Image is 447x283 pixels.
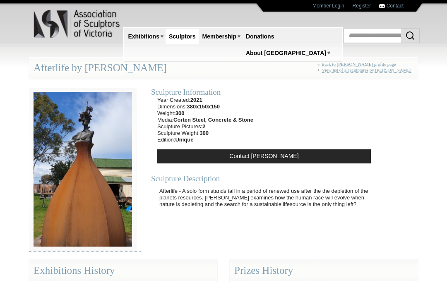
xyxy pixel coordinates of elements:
div: Afterlife by [PERSON_NAME] [29,57,418,79]
div: « + [317,62,414,76]
div: Sculpture Description [151,174,377,183]
li: Year Created: [157,97,253,103]
img: logo.png [33,8,121,40]
li: Edition: [157,137,253,143]
li: Sculpture Weight: [157,130,253,137]
img: Contact ASV [379,4,385,8]
strong: Unique [175,137,193,143]
li: Dimensions: [157,103,253,110]
a: About [GEOGRAPHIC_DATA] [243,46,329,61]
img: Search [405,31,415,41]
a: Contact [387,3,404,9]
a: Register [353,3,371,9]
a: View list of all sculptures by [PERSON_NAME] [322,67,411,73]
p: Afterlife - A solo form stands tall in a period of renewed use after the the depletion of the pla... [155,184,377,212]
a: Donations [243,29,277,44]
div: Exhibitions History [29,260,217,282]
strong: 2021 [190,97,202,103]
strong: 380x150x150 [187,103,220,110]
a: Membership [199,29,240,44]
li: Weight: [157,110,253,117]
li: Media: [157,117,253,123]
div: Prizes History [230,260,418,282]
a: Exhibitions [125,29,163,44]
strong: Corten Steel, Concrete & Stone [173,117,253,123]
strong: 300 [175,110,185,116]
strong: 300 [199,130,209,136]
a: Contact [PERSON_NAME] [157,149,371,163]
strong: 2 [202,123,205,130]
a: Sculptors [166,29,199,44]
div: Sculpture Information [151,87,377,97]
li: Sculpture Pictures: [157,123,253,130]
a: Back to [PERSON_NAME] profile page [322,62,396,67]
a: Member Login [312,3,344,9]
img: 061-02-afterlife_wip_gavin_roberts_image_2__medium.jpg [29,87,137,251]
